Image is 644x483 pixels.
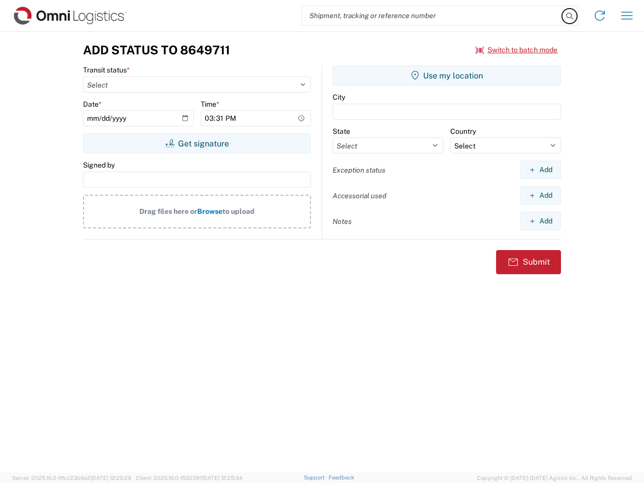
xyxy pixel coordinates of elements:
[222,207,255,215] span: to upload
[477,473,632,482] span: Copyright © [DATE]-[DATE] Agistix Inc., All Rights Reserved
[139,207,197,215] span: Drag files here or
[197,207,222,215] span: Browse
[302,6,562,25] input: Shipment, tracking or reference number
[83,100,102,109] label: Date
[83,43,230,57] h3: Add Status to 8649711
[475,42,557,58] button: Switch to batch mode
[304,474,329,480] a: Support
[496,250,561,274] button: Submit
[450,127,476,136] label: Country
[333,166,385,175] label: Exception status
[520,212,561,230] button: Add
[136,475,243,481] span: Client: 2025.16.0-1592391
[333,65,561,86] button: Use my location
[83,133,311,153] button: Get signature
[91,475,131,481] span: [DATE] 12:29:29
[83,160,115,170] label: Signed by
[520,186,561,205] button: Add
[12,475,131,481] span: Server: 2025.16.0-1ffcc23b9e2
[333,191,386,200] label: Accessorial used
[202,475,243,481] span: [DATE] 12:25:34
[333,217,352,226] label: Notes
[201,100,219,109] label: Time
[83,65,130,74] label: Transit status
[333,127,350,136] label: State
[520,160,561,179] button: Add
[329,474,354,480] a: Feedback
[333,93,345,102] label: City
